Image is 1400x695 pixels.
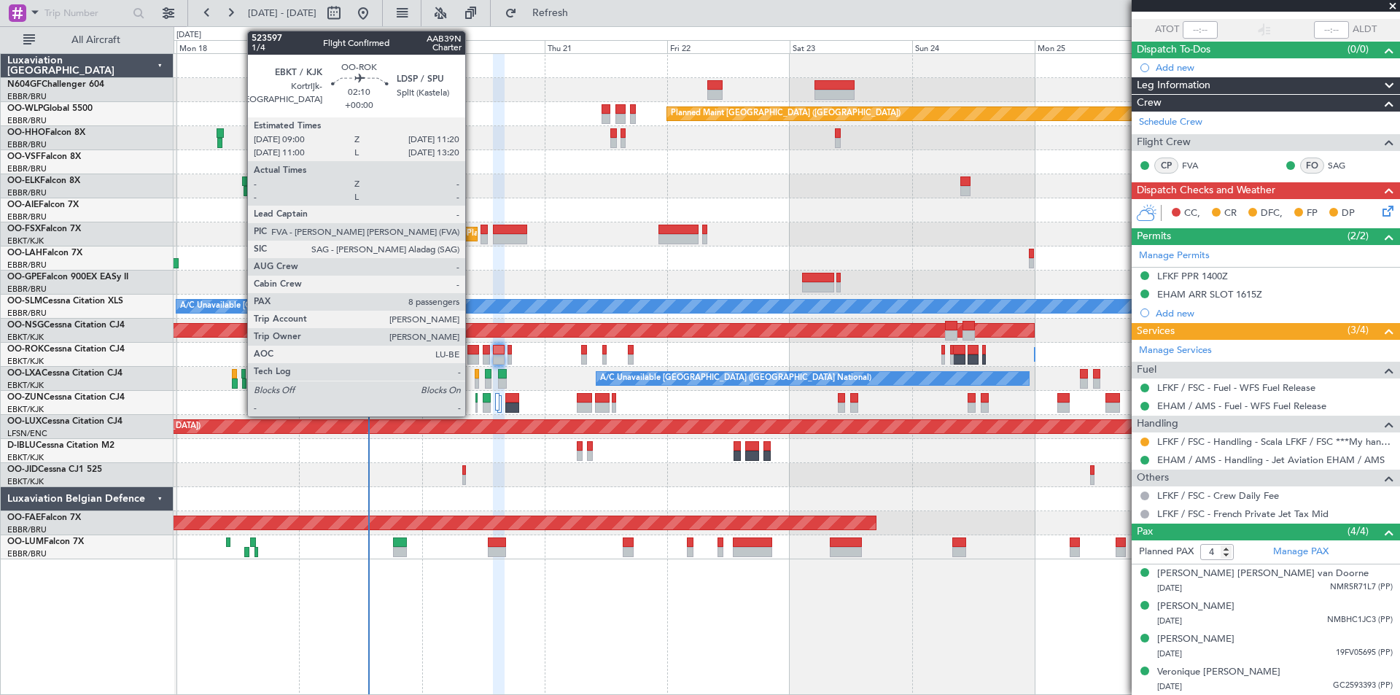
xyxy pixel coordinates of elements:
span: ALDT [1353,23,1377,37]
a: OO-LXACessna Citation CJ4 [7,369,122,378]
span: OO-VSF [7,152,41,161]
a: LFKF / FSC - French Private Jet Tax Mid [1157,508,1329,520]
span: OO-ELK [7,176,40,185]
input: Trip Number [44,2,128,24]
div: [PERSON_NAME] [1157,632,1234,647]
span: (4/4) [1347,524,1369,539]
div: Fri 22 [667,40,790,53]
a: OO-GPEFalcon 900EX EASy II [7,273,128,282]
span: ATOT [1155,23,1179,37]
span: Others [1137,470,1169,486]
span: OO-SLM [7,297,42,306]
a: Manage PAX [1273,545,1329,559]
span: OO-AIE [7,201,39,209]
a: OO-NSGCessna Citation CJ4 [7,321,125,330]
a: OO-LUXCessna Citation CJ4 [7,417,122,426]
a: LFSN/ENC [7,428,47,439]
div: Sat 23 [790,40,912,53]
a: OO-JIDCessna CJ1 525 [7,465,102,474]
div: - [397,259,426,268]
div: EHAM ARR SLOT 1615Z [1157,288,1262,300]
span: (2/2) [1347,228,1369,244]
a: OO-WLPGlobal 5500 [7,104,93,113]
span: CC, [1184,206,1200,221]
span: Flight Crew [1137,134,1191,151]
a: OO-VSFFalcon 8X [7,152,81,161]
a: Manage Permits [1139,249,1210,263]
a: N604GFChallenger 604 [7,80,104,89]
span: DFC, [1261,206,1283,221]
div: Sun 24 [912,40,1035,53]
span: GC2593393 (PP) [1333,680,1393,692]
a: EBKT/KJK [7,476,44,487]
span: Handling [1137,416,1178,432]
div: A/C Unavailable [GEOGRAPHIC_DATA] ([GEOGRAPHIC_DATA] National) [303,368,575,389]
span: NMBHC1JC3 (PP) [1327,614,1393,626]
a: EBBR/BRU [7,524,47,535]
a: EBBR/BRU [7,548,47,559]
span: Fuel [1137,362,1156,378]
div: [PERSON_NAME] [PERSON_NAME] van Doorne [1157,567,1369,581]
span: OO-LUM [7,537,44,546]
span: [DATE] [1157,681,1182,692]
a: EHAM / AMS - Handling - Jet Aviation EHAM / AMS [1157,454,1385,466]
a: EBBR/BRU [7,139,47,150]
span: Pax [1137,524,1153,540]
a: OO-FSXFalcon 7X [7,225,81,233]
span: Permits [1137,228,1171,245]
div: EBBR [369,249,397,258]
span: [DATE] [1157,648,1182,659]
div: Add new [1156,307,1393,319]
span: OO-HHO [7,128,45,137]
span: OO-FAE [7,513,41,522]
div: [DATE] [176,29,201,42]
span: CR [1224,206,1237,221]
span: Dispatch To-Dos [1137,42,1210,58]
label: Planned PAX [1139,545,1194,559]
span: OO-NSG [7,321,44,330]
div: Mon 18 [176,40,299,53]
a: OO-SLMCessna Citation XLS [7,297,123,306]
a: EBBR/BRU [7,91,47,102]
a: EBKT/KJK [7,236,44,246]
a: EBKT/KJK [7,332,44,343]
div: - [369,259,397,268]
a: EBKT/KJK [7,356,44,367]
span: [DATE] - [DATE] [248,7,316,20]
span: OO-FSX [7,225,41,233]
a: D-IBLUCessna Citation M2 [7,441,114,450]
span: OO-LXA [7,369,42,378]
span: OO-LAH [7,249,42,257]
span: OO-ZUN [7,393,44,402]
span: Crew [1137,95,1162,112]
div: Add new [1156,61,1393,74]
a: LFKF / FSC - Fuel - WFS Fuel Release [1157,381,1315,394]
a: EBBR/BRU [7,211,47,222]
div: CP [1154,158,1178,174]
a: EBKT/KJK [7,404,44,415]
a: EHAM / AMS - Fuel - WFS Fuel Release [1157,400,1326,412]
a: Manage Services [1139,343,1212,358]
div: Tue 19 [299,40,421,53]
span: [DATE] [1157,616,1182,626]
span: N604GF [7,80,42,89]
span: OO-GPE [7,273,42,282]
a: OO-ROKCessna Citation CJ4 [7,345,125,354]
a: EBBR/BRU [7,187,47,198]
span: DP [1342,206,1355,221]
a: OO-ELKFalcon 8X [7,176,80,185]
a: EBBR/BRU [7,163,47,174]
div: Veronique [PERSON_NAME] [1157,665,1280,680]
a: OO-LAHFalcon 7X [7,249,82,257]
div: Planned Maint [GEOGRAPHIC_DATA] ([GEOGRAPHIC_DATA]) [671,103,901,125]
input: --:-- [1183,21,1218,39]
a: EBKT/KJK [7,380,44,391]
span: D-IBLU [7,441,36,450]
div: Mon 25 [1035,40,1157,53]
span: 19FV05695 (PP) [1336,647,1393,659]
div: Thu 21 [545,40,667,53]
button: Refresh [498,1,586,25]
span: OO-ROK [7,345,44,354]
a: OO-LUMFalcon 7X [7,537,84,546]
span: OO-LUX [7,417,42,426]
